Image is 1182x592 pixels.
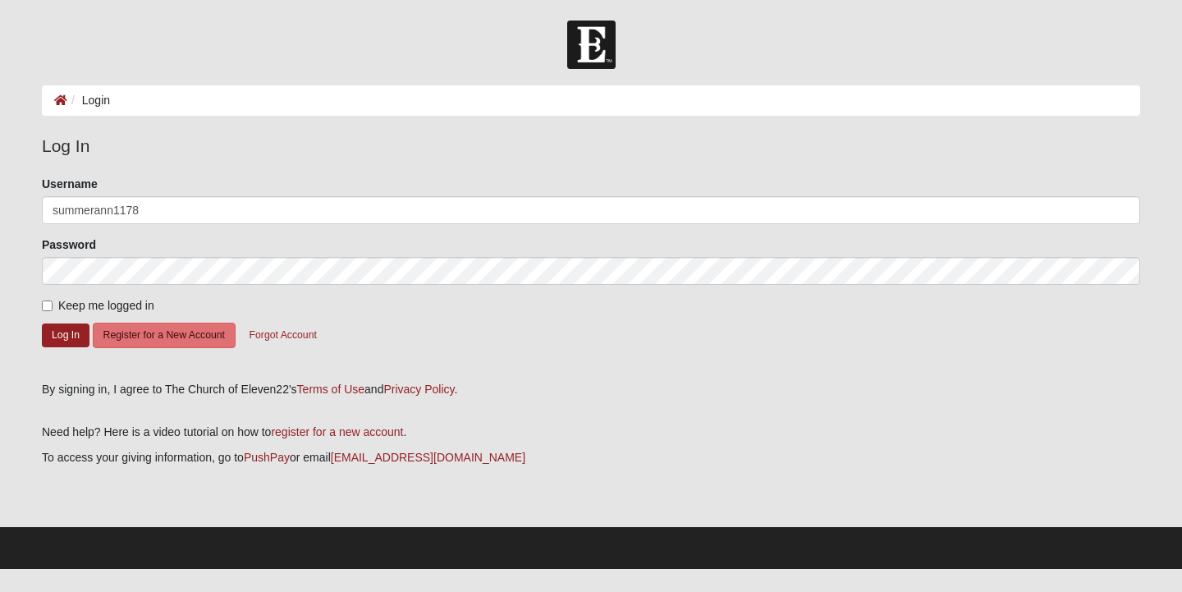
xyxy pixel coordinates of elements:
[567,21,616,69] img: Church of Eleven22 Logo
[244,451,290,464] a: PushPay
[42,176,98,192] label: Username
[42,133,1140,159] legend: Log In
[42,381,1140,398] div: By signing in, I agree to The Church of Eleven22's and .
[42,236,96,253] label: Password
[42,324,89,347] button: Log In
[239,323,328,348] button: Forgot Account
[42,301,53,311] input: Keep me logged in
[271,425,403,438] a: register for a new account
[42,449,1140,466] p: To access your giving information, go to or email
[67,92,110,109] li: Login
[297,383,364,396] a: Terms of Use
[93,323,236,348] button: Register for a New Account
[42,424,1140,441] p: Need help? Here is a video tutorial on how to .
[58,299,154,312] span: Keep me logged in
[331,451,525,464] a: [EMAIL_ADDRESS][DOMAIN_NAME]
[383,383,454,396] a: Privacy Policy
